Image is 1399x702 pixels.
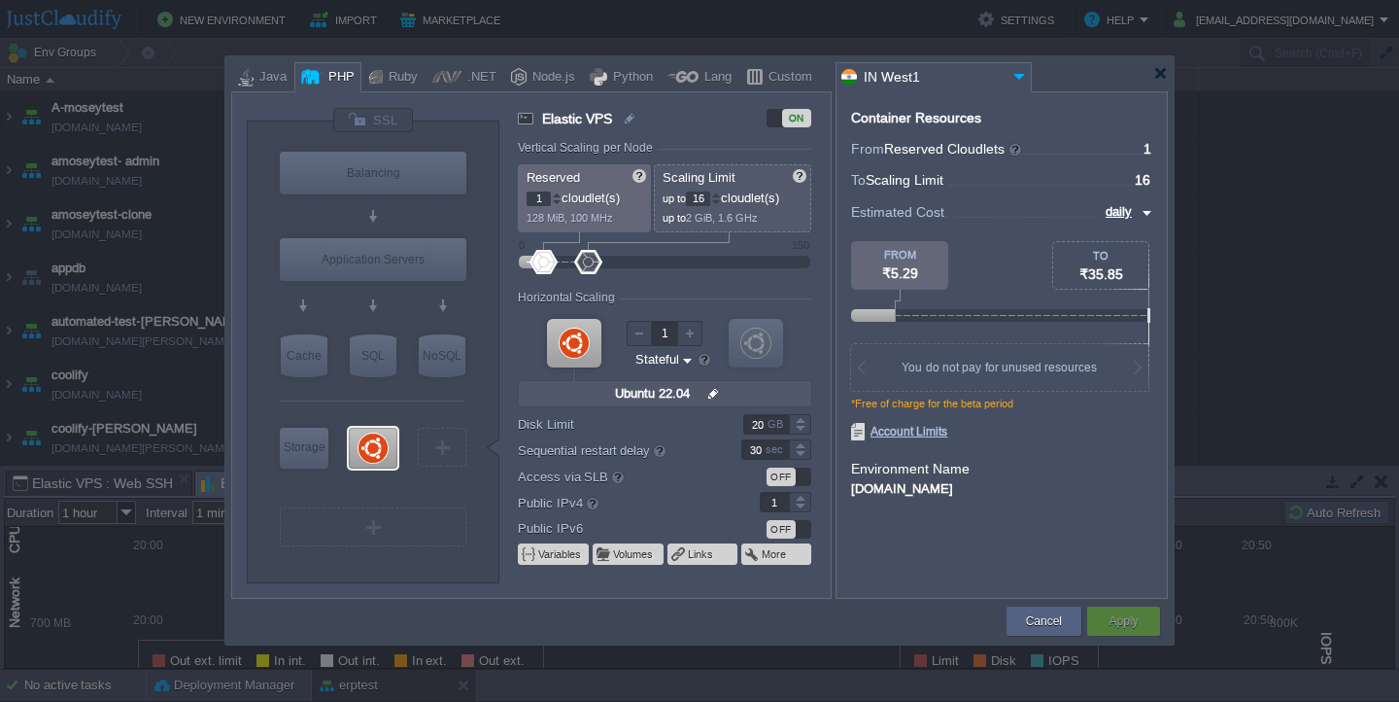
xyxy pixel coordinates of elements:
div: Container Resources [851,111,981,125]
div: *Free of charge for the beta period [851,398,1152,423]
label: Disk Limit [518,414,715,435]
span: Reserved [527,170,580,185]
span: To [851,172,866,188]
button: More [762,546,788,562]
div: Create New Layer [418,428,466,467]
button: Links [688,546,715,562]
div: OFF [767,468,796,486]
label: Public IPv6 [518,518,715,539]
span: 1 [1143,141,1151,157]
span: Account Limits [851,423,947,440]
div: Balancing [280,152,466,194]
label: Environment Name [851,461,970,476]
div: Cache [281,334,327,377]
div: SQL [350,334,396,377]
div: Elastic VPS [349,428,397,469]
span: up to [663,193,686,204]
div: .NET [461,63,496,92]
div: [DOMAIN_NAME] [851,478,1152,496]
button: Variables [538,546,583,562]
div: 150 [792,239,809,251]
button: Cancel [1026,612,1062,631]
label: Sequential restart delay [518,439,715,461]
div: Custom [763,63,812,92]
div: FROM [851,249,948,261]
div: Storage Containers [280,428,328,469]
div: ON [782,109,811,127]
div: Node.js [527,63,575,92]
div: Lang [699,63,732,92]
span: Scaling Limit [866,172,943,188]
div: OFF [767,520,796,539]
span: ₹5.29 [882,265,918,281]
div: Python [607,63,653,92]
label: Public IPv4 [518,492,715,513]
div: NoSQL Databases [419,334,465,377]
div: Load Balancer [280,152,466,194]
div: sec [766,440,787,459]
span: ₹35.85 [1079,266,1123,282]
div: SQL Databases [350,334,396,377]
p: cloudlet(s) [663,186,804,206]
div: Create New Layer [280,508,466,546]
div: GB [768,415,787,434]
div: Storage [280,428,328,467]
p: cloudlet(s) [527,186,644,206]
span: 2 GiB, 1.6 GHz [686,212,758,224]
div: NoSQL [419,334,465,377]
span: From [851,141,884,157]
button: Apply [1109,612,1138,631]
div: TO [1053,250,1148,262]
button: Volumes [613,546,655,562]
span: Estimated Cost [851,201,944,223]
div: 0 [519,239,525,251]
div: Ruby [383,63,418,92]
span: Scaling Limit [663,170,735,185]
label: Access via SLB [518,466,715,487]
div: Java [254,63,287,92]
div: PHP [323,63,355,92]
span: 16 [1135,172,1150,188]
div: Application Servers [280,238,466,281]
span: up to [663,212,686,224]
div: Vertical Scaling per Node [518,141,658,155]
span: Reserved Cloudlets [884,141,1023,157]
span: 128 MiB, 100 MHz [527,212,613,224]
div: Horizontal Scaling [518,291,620,304]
